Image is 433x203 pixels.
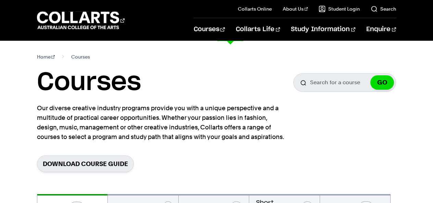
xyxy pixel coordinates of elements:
button: GO [370,75,394,90]
a: Enquire [366,18,396,41]
input: Search for a course [293,73,396,92]
a: Home [37,52,55,62]
span: Courses [71,52,90,62]
a: Student Login [319,5,360,12]
p: Our diverse creative industry programs provide you with a unique perspective and a multitude of p... [37,103,287,142]
a: About Us [283,5,308,12]
a: Search [371,5,396,12]
a: Download Course Guide [37,155,134,172]
a: Study Information [291,18,355,41]
a: Courses [194,18,225,41]
a: Collarts Online [238,5,272,12]
a: Collarts Life [236,18,280,41]
div: Go to homepage [37,11,125,30]
h1: Courses [37,67,141,98]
